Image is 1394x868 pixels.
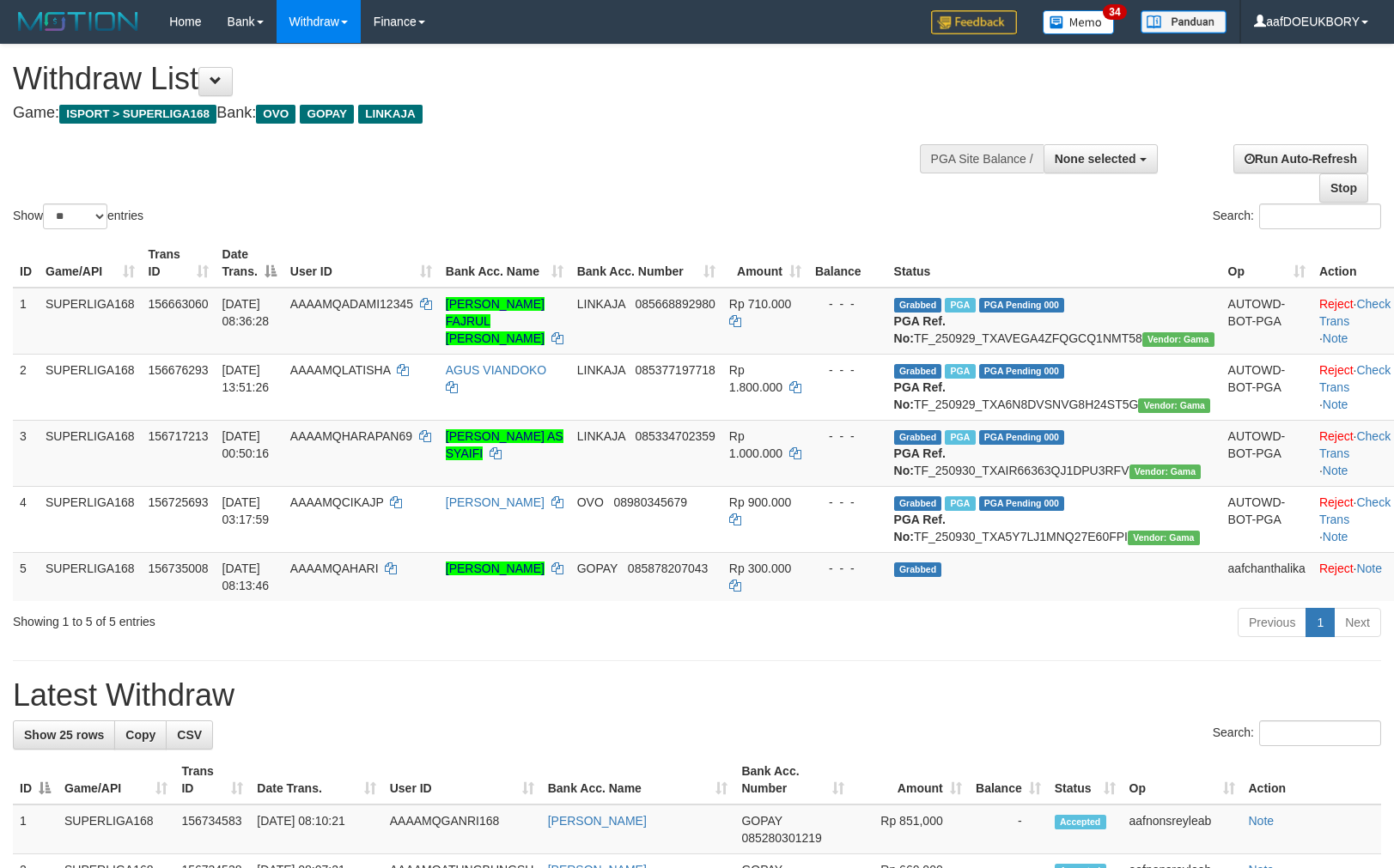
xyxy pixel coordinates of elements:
span: ISPORT > SUPERLIGA168 [59,105,216,124]
img: Button%20Memo.svg [1043,10,1115,34]
span: GOPAY [577,561,618,575]
div: - - - [815,295,880,313]
img: Feedback.jpg [931,10,1017,34]
a: Note [1323,464,1348,477]
th: Action [1242,756,1382,804]
a: Reject [1319,495,1354,509]
a: [PERSON_NAME] [446,495,545,509]
th: Bank Acc. Number: activate to sort column ascending [570,239,722,288]
th: ID [13,239,39,288]
th: Amount: activate to sort column ascending [851,756,969,804]
a: Note [1356,561,1382,575]
a: Check Trans [1319,297,1391,328]
span: [DATE] 08:13:46 [222,561,270,592]
td: 3 [13,420,39,486]
input: Search: [1259,203,1381,229]
th: User ID: activate to sort column ascending [383,756,541,804]
a: Note [1249,814,1275,828]
span: Accepted [1055,815,1106,829]
th: Balance: activate to sort column ascending [969,756,1048,804]
td: - [969,804,1048,854]
div: - - - [815,494,880,511]
td: SUPERLIGA168 [39,288,142,355]
td: SUPERLIGA168 [39,354,142,420]
th: Bank Acc. Number: activate to sort column ascending [734,756,850,804]
span: LINKAJA [358,105,423,124]
td: TF_250930_TXAIR66363QJ1DPU3RFV [887,420,1221,486]
span: 156663060 [149,297,209,311]
span: 34 [1103,4,1126,20]
div: - - - [815,560,880,577]
span: AAAAMQADAMI12345 [290,297,413,311]
th: Bank Acc. Name: activate to sort column ascending [541,756,735,804]
button: None selected [1044,144,1158,173]
a: [PERSON_NAME] [548,814,647,828]
th: Amount: activate to sort column ascending [722,239,808,288]
a: Run Auto-Refresh [1233,144,1368,173]
h1: Latest Withdraw [13,678,1381,713]
a: Check Trans [1319,363,1391,394]
a: Stop [1319,173,1368,203]
td: TF_250929_TXAVEGA4ZFQGCQ1NMT58 [887,288,1221,355]
a: CSV [166,720,213,750]
th: Status [887,239,1221,288]
th: Trans ID: activate to sort column ascending [174,756,250,804]
td: AUTOWD-BOT-PGA [1221,354,1312,420]
th: Game/API: activate to sort column ascending [39,239,142,288]
a: Check Trans [1319,429,1391,460]
td: 5 [13,552,39,601]
span: AAAAMQCIKAJP [290,495,384,509]
span: Rp 1.000.000 [729,429,782,460]
span: Marked by aafnonsreyleab [945,496,975,511]
span: Show 25 rows [24,728,104,742]
span: Copy 085334702359 to clipboard [635,429,715,443]
span: OVO [256,105,295,124]
span: Grabbed [894,298,942,313]
a: Previous [1238,608,1306,637]
b: PGA Ref. No: [894,446,946,477]
span: Grabbed [894,364,942,379]
a: Check Trans [1319,495,1391,526]
a: Copy [114,720,167,750]
span: 156676293 [149,363,209,377]
td: aafnonsreyleab [1123,804,1242,854]
span: Vendor URL: https://trx31.1velocity.biz [1138,398,1210,413]
a: Note [1323,530,1348,543]
a: [PERSON_NAME] FAJRUL [PERSON_NAME] [446,297,545,345]
span: PGA Pending [979,364,1065,379]
span: 156725693 [149,495,209,509]
input: Search: [1259,720,1381,746]
span: Copy [125,728,155,742]
span: Vendor URL: https://trx31.1velocity.biz [1128,531,1200,545]
td: SUPERLIGA168 [39,486,142,552]
th: Date Trans.: activate to sort column descending [216,239,283,288]
td: 1 [13,804,58,854]
div: PGA Site Balance / [920,144,1044,173]
th: Bank Acc. Name: activate to sort column ascending [439,239,570,288]
span: [DATE] 03:17:59 [222,495,270,526]
span: LINKAJA [577,297,625,311]
span: Rp 710.000 [729,297,791,311]
th: ID: activate to sort column descending [13,756,58,804]
div: Showing 1 to 5 of 5 entries [13,606,568,630]
th: Op: activate to sort column ascending [1123,756,1242,804]
span: [DATE] 13:51:26 [222,363,270,394]
a: Note [1323,331,1348,345]
label: Search: [1213,203,1381,229]
label: Search: [1213,720,1381,746]
span: Vendor URL: https://trx31.1velocity.biz [1129,464,1202,479]
span: CSV [177,728,202,742]
a: Reject [1319,297,1354,311]
span: Rp 1.800.000 [729,363,782,394]
span: [DATE] 08:36:28 [222,297,270,328]
td: AUTOWD-BOT-PGA [1221,486,1312,552]
td: 156734583 [174,804,250,854]
span: Copy 085878207043 to clipboard [628,561,708,575]
span: Marked by aafchhiseyha [945,298,975,313]
select: Showentries [43,203,107,229]
span: GOPAY [741,814,782,828]
b: PGA Ref. No: [894,380,946,411]
span: PGA Pending [979,298,1065,313]
td: TF_250929_TXA6N8DVSNVG8H24ST5G [887,354,1221,420]
td: 4 [13,486,39,552]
